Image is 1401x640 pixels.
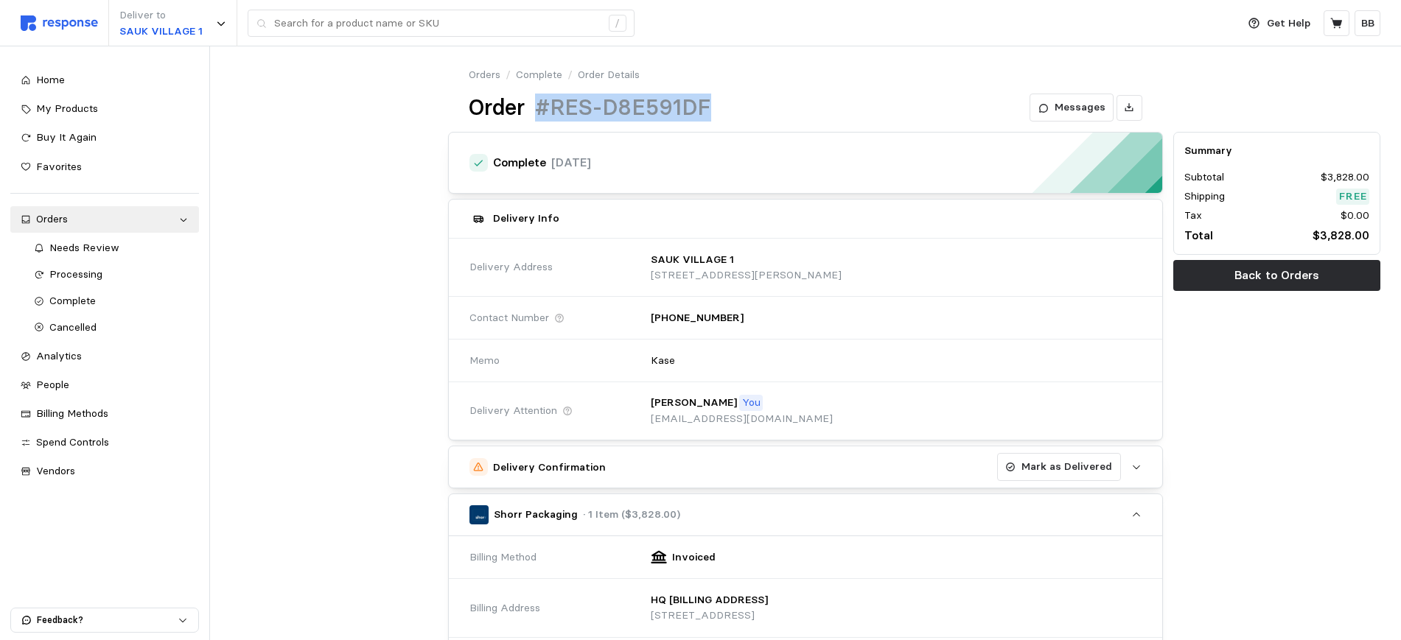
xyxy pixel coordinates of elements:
a: Billing Methods [10,401,199,427]
h5: Summary [1184,143,1369,158]
span: Spend Controls [36,435,109,449]
span: Needs Review [49,241,119,254]
p: Free [1339,189,1367,205]
span: Cancelled [49,320,97,334]
p: Deliver to [119,7,203,24]
a: Needs Review [24,235,200,261]
div: Orders [36,211,173,228]
a: Processing [24,261,200,288]
span: Complete [49,294,96,307]
p: Kase [651,353,675,369]
span: My Products [36,102,98,115]
span: Analytics [36,349,82,362]
h4: Complete [493,155,546,172]
div: / [609,15,626,32]
p: [DATE] [551,153,591,172]
span: Memo [469,353,500,369]
span: Delivery Address [469,259,553,275]
button: Shorr Packaging· 1 Item ($3,828.00) [449,494,1162,535]
p: / [567,67,573,83]
span: People [36,378,69,391]
p: $3,828.00 [1321,169,1369,186]
button: BB [1355,10,1380,36]
p: [STREET_ADDRESS] [651,608,768,624]
a: Orders [469,67,500,83]
p: [PERSON_NAME] [651,395,737,411]
p: · 1 Item ($3,828.00) [583,507,680,523]
p: Tax [1184,208,1202,224]
a: Favorites [10,154,199,180]
p: BB [1361,15,1374,32]
p: SAUK VILLAGE 1 [651,252,734,268]
p: $3,828.00 [1313,226,1369,245]
h1: #RES-D8E591DF [535,94,711,122]
span: Home [36,73,65,86]
p: Back to Orders [1234,266,1319,284]
p: Feedback? [37,613,178,627]
p: Order Details [578,67,640,83]
p: [EMAIL_ADDRESS][DOMAIN_NAME] [651,411,833,427]
p: You [742,395,761,411]
p: Messages [1055,99,1105,116]
a: Home [10,67,199,94]
p: HQ [BILLING ADDRESS] [651,592,768,608]
a: Complete [516,67,562,83]
button: Back to Orders [1173,260,1380,291]
p: Shipping [1184,189,1225,205]
p: [PHONE_NUMBER] [651,310,744,326]
button: Get Help [1240,10,1319,38]
a: Analytics [10,343,199,370]
span: Buy It Again [36,130,97,144]
a: People [10,372,199,398]
a: Orders [10,206,199,233]
p: Shorr Packaging [494,507,578,523]
a: Buy It Again [10,124,199,151]
p: [STREET_ADDRESS][PERSON_NAME] [651,267,842,284]
h1: Order [469,94,525,122]
span: Billing Method [469,549,537,566]
a: My Products [10,96,199,122]
span: Billing Methods [36,407,108,420]
span: Processing [49,267,102,281]
span: Delivery Attention [469,403,557,419]
button: Mark as Delivered [997,453,1121,481]
p: Total [1184,226,1213,245]
span: Contact Number [469,310,549,326]
h5: Delivery Confirmation [493,460,606,475]
p: $0.00 [1341,208,1369,224]
a: Vendors [10,458,199,485]
p: Subtotal [1184,169,1224,186]
span: Billing Address [469,600,540,616]
a: Complete [24,288,200,314]
h5: Delivery Info [493,211,559,226]
button: Delivery ConfirmationMark as Delivered [449,446,1162,488]
a: Cancelled [24,314,200,341]
p: SAUK VILLAGE 1 [119,24,203,40]
p: / [506,67,511,83]
span: Vendors [36,464,75,477]
button: Feedback? [11,608,198,632]
button: Messages [1030,94,1114,122]
img: svg%3e [21,15,98,31]
input: Search for a product name or SKU [274,10,601,37]
p: Get Help [1267,15,1310,32]
p: Mark as Delivered [1021,459,1112,475]
a: Spend Controls [10,429,199,456]
p: Invoiced [672,549,716,566]
span: Favorites [36,160,82,173]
